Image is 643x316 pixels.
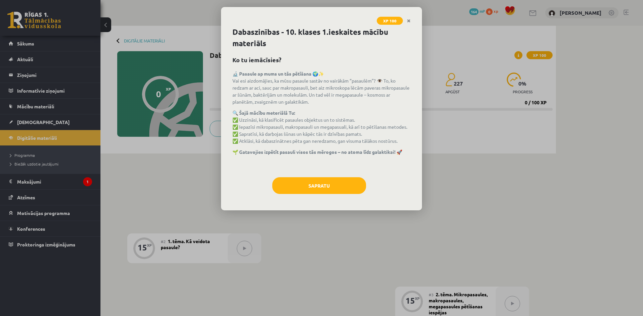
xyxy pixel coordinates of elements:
p: ✅ Uzzināsi, kā klasificēt pasaules objektus un to sistēmas. ✅ Iepazīsi mikropasauli, makropasauli... [232,109,411,144]
strong: 🌱 Gatavojies izpētīt pasauli visos tās mērogos – no atoma līdz galaktikai! 🚀 [232,149,402,155]
a: Close [403,14,415,27]
p: Vai esi aizdomājies, ka mūsu pasaule sastāv no vairākām “pasaulēm”? 👁️ To, ko redzam ar aci, sauc... [232,70,411,105]
h1: Dabaszinības - 10. klases 1.ieskaites mācību materiāls [232,26,411,49]
span: XP 100 [377,17,403,25]
strong: 🔬 Pasaule ap mums un tās pētīšana 🌍✨ [232,71,324,77]
h2: Ko tu iemācīsies? [232,55,411,64]
button: Sapratu [272,177,366,194]
strong: 🔍 Šajā mācību meteriālā Tu: [232,110,295,116]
